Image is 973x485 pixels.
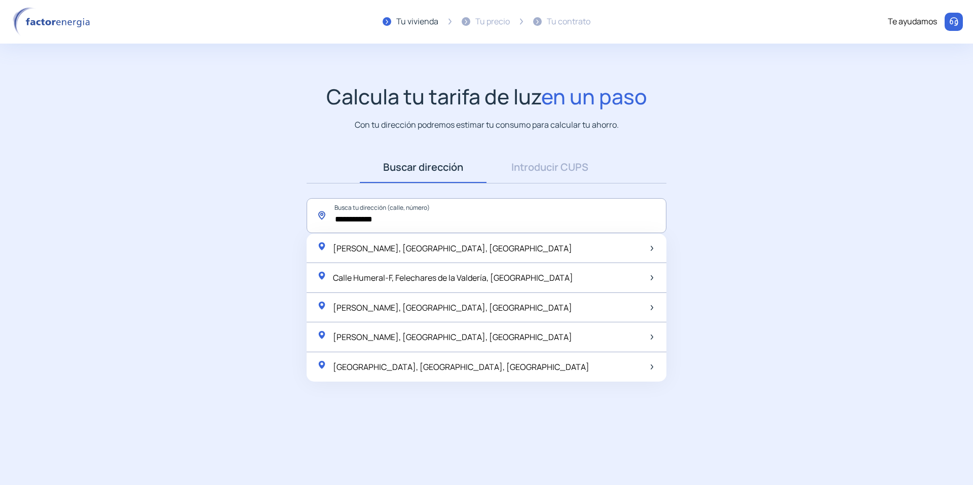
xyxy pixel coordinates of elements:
a: Buscar dirección [360,152,486,183]
img: arrow-next-item.svg [651,305,653,310]
span: en un paso [541,82,647,110]
img: logo factor [10,7,96,36]
img: arrow-next-item.svg [651,364,653,369]
img: location-pin-green.svg [317,360,327,370]
img: location-pin-green.svg [317,241,327,251]
div: Tu vivienda [396,15,438,28]
span: [PERSON_NAME], [GEOGRAPHIC_DATA], [GEOGRAPHIC_DATA] [333,243,572,254]
img: arrow-next-item.svg [651,275,653,280]
span: [PERSON_NAME], [GEOGRAPHIC_DATA], [GEOGRAPHIC_DATA] [333,302,572,313]
p: Con tu dirección podremos estimar tu consumo para calcular tu ahorro. [355,119,619,131]
img: location-pin-green.svg [317,271,327,281]
h1: Calcula tu tarifa de luz [326,84,647,109]
img: location-pin-green.svg [317,301,327,311]
img: llamar [949,17,959,27]
div: Te ayudamos [888,15,937,28]
div: Tu contrato [547,15,590,28]
div: Tu precio [475,15,510,28]
a: Introducir CUPS [486,152,613,183]
img: arrow-next-item.svg [651,246,653,251]
img: location-pin-green.svg [317,330,327,340]
span: [PERSON_NAME], [GEOGRAPHIC_DATA], [GEOGRAPHIC_DATA] [333,331,572,343]
span: Calle Humeral-F, Felechares de la Valdería, [GEOGRAPHIC_DATA] [333,272,573,283]
span: [GEOGRAPHIC_DATA], [GEOGRAPHIC_DATA], [GEOGRAPHIC_DATA] [333,361,589,372]
img: arrow-next-item.svg [651,334,653,340]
